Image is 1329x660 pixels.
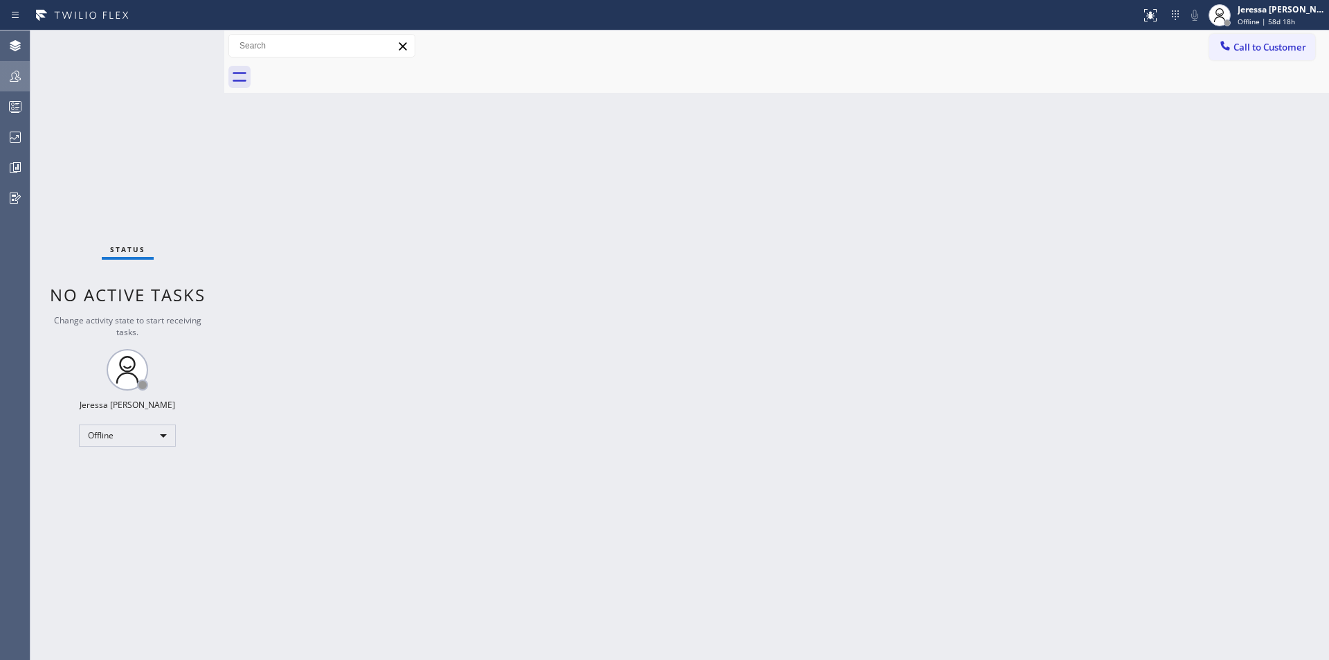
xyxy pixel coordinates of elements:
[110,244,145,254] span: Status
[1233,41,1306,53] span: Call to Customer
[79,425,176,447] div: Offline
[1185,6,1204,25] button: Mute
[50,283,206,306] span: No active tasks
[80,399,175,411] div: Jeressa [PERSON_NAME]
[54,314,201,338] span: Change activity state to start receiving tasks.
[1238,3,1325,15] div: Jeressa [PERSON_NAME]
[229,35,415,57] input: Search
[1238,17,1295,26] span: Offline | 58d 18h
[1209,34,1315,60] button: Call to Customer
